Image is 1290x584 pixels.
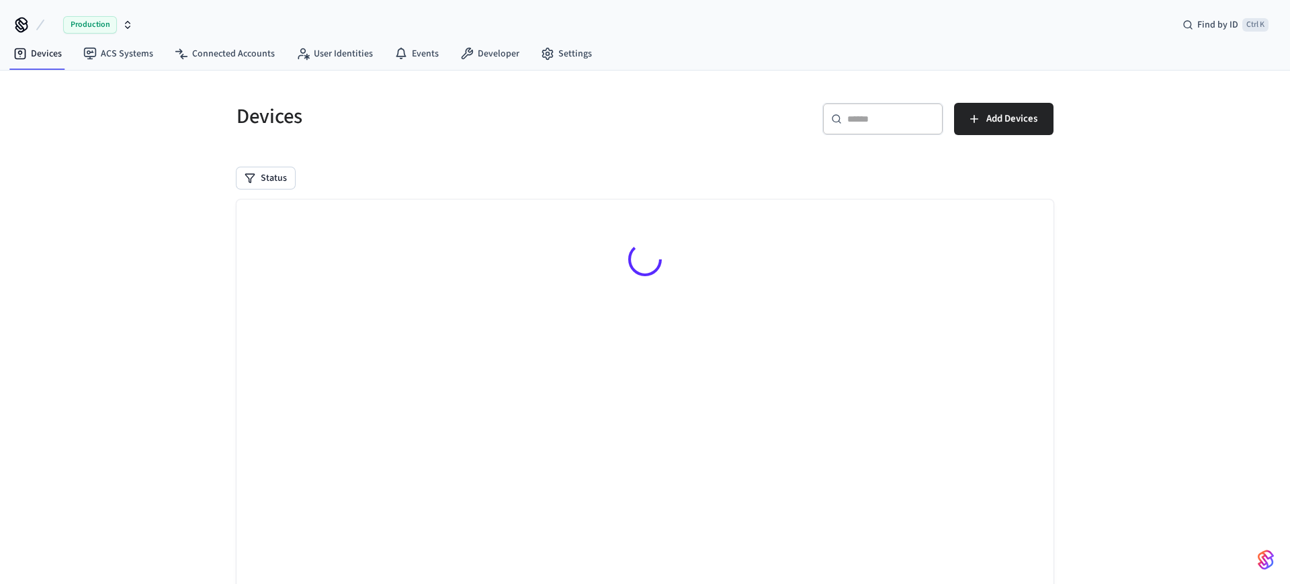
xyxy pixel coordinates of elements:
span: Ctrl K [1242,18,1268,32]
button: Add Devices [954,103,1053,135]
span: Add Devices [986,110,1037,128]
a: Devices [3,42,73,66]
h5: Devices [236,103,637,130]
span: Find by ID [1197,18,1238,32]
img: SeamLogoGradient.69752ec5.svg [1258,549,1274,571]
a: Settings [530,42,603,66]
span: Production [63,16,117,34]
a: ACS Systems [73,42,164,66]
a: Events [384,42,449,66]
a: User Identities [286,42,384,66]
a: Connected Accounts [164,42,286,66]
a: Developer [449,42,530,66]
div: Find by IDCtrl K [1172,13,1279,37]
button: Status [236,167,295,189]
